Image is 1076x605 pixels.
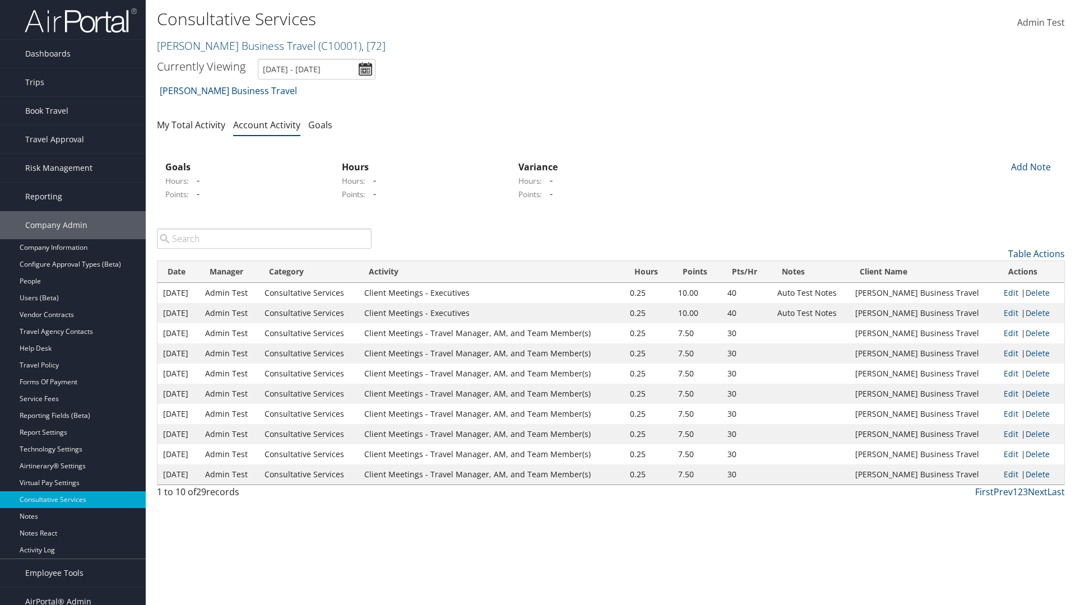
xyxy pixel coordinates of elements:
td: 0.25 [624,404,672,424]
td: 7.50 [672,323,722,343]
span: Book Travel [25,97,68,125]
th: Pts/Hr [722,261,772,283]
td: Client Meetings - Executives [359,303,624,323]
td: 0.25 [624,283,672,303]
td: Consultative Services [259,444,359,464]
td: Client Meetings - Travel Manager, AM, and Team Member(s) [359,343,624,364]
td: [PERSON_NAME] Business Travel [850,303,998,323]
td: Client Meetings - Travel Manager, AM, and Team Member(s) [359,323,624,343]
td: 0.25 [624,424,672,444]
label: Points: [518,189,542,200]
td: [PERSON_NAME] Business Travel [850,404,998,424]
th: Client Name [850,261,998,283]
a: [PERSON_NAME] Business Travel [160,80,297,102]
td: | [998,384,1064,404]
td: 7.50 [672,384,722,404]
span: - [368,174,376,187]
td: [DATE] [157,424,200,444]
a: First [975,486,994,498]
td: Auto Test Notes [772,303,850,323]
td: | [998,464,1064,485]
td: [PERSON_NAME] Business Travel [850,424,998,444]
td: Admin Test [200,283,259,303]
td: 40 [722,303,772,323]
td: 30 [722,464,772,485]
td: Client Meetings - Travel Manager, AM, and Team Member(s) [359,464,624,485]
a: Prev [994,486,1013,498]
td: | [998,444,1064,464]
span: - [368,188,376,200]
td: 7.50 [672,444,722,464]
td: 7.50 [672,424,722,444]
label: Points: [342,189,365,200]
span: - [191,174,200,187]
a: Delete [1026,328,1050,338]
td: [DATE] [157,303,200,323]
a: Delete [1026,308,1050,318]
td: 10.00 [672,283,722,303]
a: Edit [1004,388,1018,399]
th: Category: activate to sort column ascending [259,261,359,283]
th: Hours [624,261,672,283]
td: Client Meetings - Travel Manager, AM, and Team Member(s) [359,424,624,444]
td: Client Meetings - Executives [359,283,624,303]
span: - [191,188,200,200]
td: Consultative Services [259,364,359,384]
td: 40 [722,283,772,303]
td: 0.25 [624,364,672,384]
th: Notes [772,261,850,283]
a: Delete [1026,368,1050,379]
a: Edit [1004,328,1018,338]
td: Consultative Services [259,343,359,364]
strong: Goals [165,161,191,173]
td: 30 [722,404,772,424]
td: Consultative Services [259,283,359,303]
span: Dashboards [25,40,71,68]
a: My Total Activity [157,119,225,131]
td: Client Meetings - Travel Manager, AM, and Team Member(s) [359,364,624,384]
td: | [998,283,1064,303]
td: 0.25 [624,464,672,485]
td: [DATE] [157,384,200,404]
td: 7.50 [672,464,722,485]
a: Delete [1026,408,1050,419]
a: Next [1028,486,1047,498]
a: 1 [1013,486,1018,498]
td: 0.25 [624,384,672,404]
input: Search [157,229,372,249]
td: 0.25 [624,444,672,464]
a: [PERSON_NAME] Business Travel [157,38,386,53]
a: Edit [1004,449,1018,459]
th: Points [672,261,722,283]
a: Edit [1004,368,1018,379]
span: - [544,174,553,187]
td: Consultative Services [259,404,359,424]
td: Consultative Services [259,384,359,404]
td: [PERSON_NAME] Business Travel [850,323,998,343]
td: | [998,343,1064,364]
a: Delete [1026,287,1050,298]
label: Hours: [342,175,365,187]
td: Admin Test [200,303,259,323]
span: Company Admin [25,211,87,239]
td: 7.50 [672,364,722,384]
td: Admin Test [200,323,259,343]
label: Hours: [165,175,189,187]
span: , [ 72 ] [361,38,386,53]
td: [PERSON_NAME] Business Travel [850,384,998,404]
td: [DATE] [157,323,200,343]
td: [DATE] [157,404,200,424]
td: | [998,303,1064,323]
a: Delete [1026,348,1050,359]
a: Edit [1004,429,1018,439]
a: Last [1047,486,1065,498]
td: 30 [722,323,772,343]
span: 29 [196,486,206,498]
td: Client Meetings - Travel Manager, AM, and Team Member(s) [359,404,624,424]
span: Trips [25,68,44,96]
input: [DATE] - [DATE] [258,59,375,80]
td: Client Meetings - Travel Manager, AM, and Team Member(s) [359,444,624,464]
td: Admin Test [200,364,259,384]
td: 7.50 [672,404,722,424]
td: Admin Test [200,444,259,464]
